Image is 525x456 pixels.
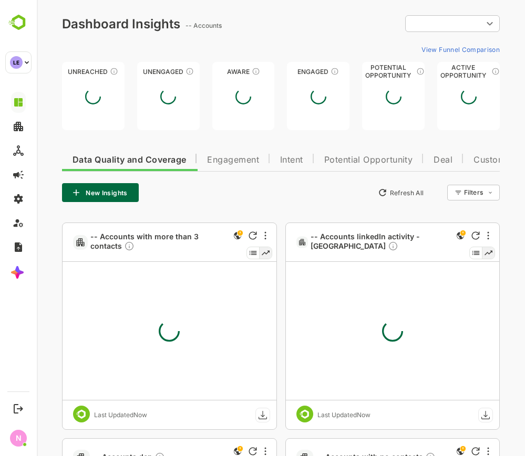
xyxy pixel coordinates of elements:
button: New Insights [25,183,102,202]
div: Unengaged [100,68,163,76]
div: Potential Opportunity [325,68,388,76]
span: Data Quality and Coverage [36,156,149,164]
div: Description not present [87,241,98,253]
span: -- Accounts with more than 3 contacts [54,232,190,253]
button: Logout [11,401,25,416]
div: These accounts are warm, further nurturing would qualify them to MQAs [294,67,302,76]
div: Engaged [250,68,313,76]
button: View Funnel Comparison [380,41,463,58]
div: Refresh [435,231,443,240]
div: Filters [427,188,446,196]
div: This is a global insight. Segment selection is not applicable for this view [194,229,207,243]
div: These accounts have just entered the buying cycle and need further nurturing [215,67,223,76]
div: Filters [426,183,463,202]
div: These accounts have not shown enough engagement and need nurturing [149,67,157,76]
span: Deal [397,156,416,164]
div: More [450,231,452,240]
div: This is a global insight. Segment selection is not applicable for this view [417,229,430,243]
div: Last Updated Now [281,411,334,419]
a: -- Accounts with more than 3 contactsDescription not present [54,232,194,253]
span: Engagement [170,156,222,164]
div: More [228,231,230,240]
div: These accounts are MQAs and can be passed on to Inside Sales [379,67,388,76]
div: Last Updated Now [57,411,110,419]
div: More [450,447,452,455]
button: Refresh All [336,184,392,201]
span: Customer [437,156,477,164]
div: These accounts have not been engaged with for a defined time period [73,67,81,76]
span: -- Accounts linkedIn activity - [GEOGRAPHIC_DATA] [274,232,413,253]
div: ​ [368,14,463,33]
div: LE [10,56,23,69]
ag: -- Accounts [149,22,188,29]
div: Description not present [351,241,362,253]
div: Refresh [435,447,443,455]
div: Refresh [212,447,220,455]
div: Active Opportunity [400,68,463,76]
span: Potential Opportunity [287,156,376,164]
a: -- Accounts linkedIn activity - [GEOGRAPHIC_DATA]Description not present [274,232,417,253]
div: Aware [176,68,238,76]
span: Intent [243,156,266,164]
div: Unreached [25,68,88,76]
div: These accounts have open opportunities which might be at any of the Sales Stages [455,67,463,76]
div: More [228,447,230,455]
div: N [10,430,27,447]
div: Dashboard Insights [25,16,143,31]
div: Refresh [212,231,220,240]
img: BambooboxLogoMark.f1c84d78b4c51b1a7b5f700c9845e183.svg [5,13,32,33]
